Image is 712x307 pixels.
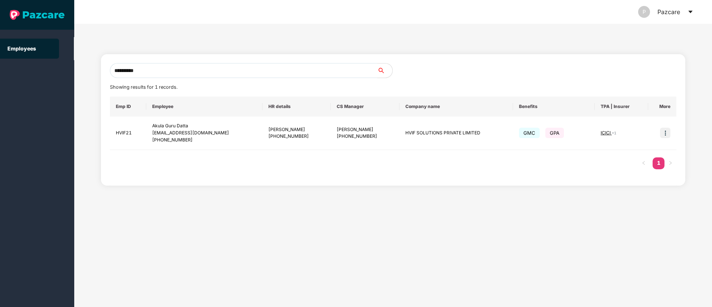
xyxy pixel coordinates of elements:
span: caret-down [687,9,693,15]
span: P [643,6,646,18]
th: More [648,97,676,117]
span: GMC [519,128,540,138]
button: left [638,157,650,169]
div: [EMAIL_ADDRESS][DOMAIN_NAME] [152,130,257,137]
img: icon [660,128,670,138]
span: left [641,161,646,165]
a: Employees [7,45,36,52]
th: HR details [262,97,331,117]
div: [PHONE_NUMBER] [268,133,325,140]
a: 1 [653,157,664,169]
span: search [377,68,392,74]
th: Company name [399,97,513,117]
th: Employee [146,97,262,117]
button: search [377,63,393,78]
li: Previous Page [638,157,650,169]
div: [PHONE_NUMBER] [337,133,393,140]
span: ICICI [601,130,612,135]
div: Akula Guru Datta [152,123,257,130]
button: right [664,157,676,169]
span: GPA [545,128,564,138]
div: [PERSON_NAME] [337,126,393,133]
td: HVIF SOLUTIONS PRIVATE LIMITED [399,117,513,150]
li: Next Page [664,157,676,169]
span: + 1 [612,131,616,135]
li: 1 [653,157,664,169]
th: Benefits [513,97,595,117]
th: TPA | Insurer [595,97,648,117]
th: Emp ID [110,97,146,117]
td: HVIF21 [110,117,146,150]
div: [PERSON_NAME] [268,126,325,133]
span: Showing results for 1 records. [110,84,177,90]
div: [PHONE_NUMBER] [152,137,257,144]
span: right [668,161,673,165]
th: CS Manager [331,97,399,117]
